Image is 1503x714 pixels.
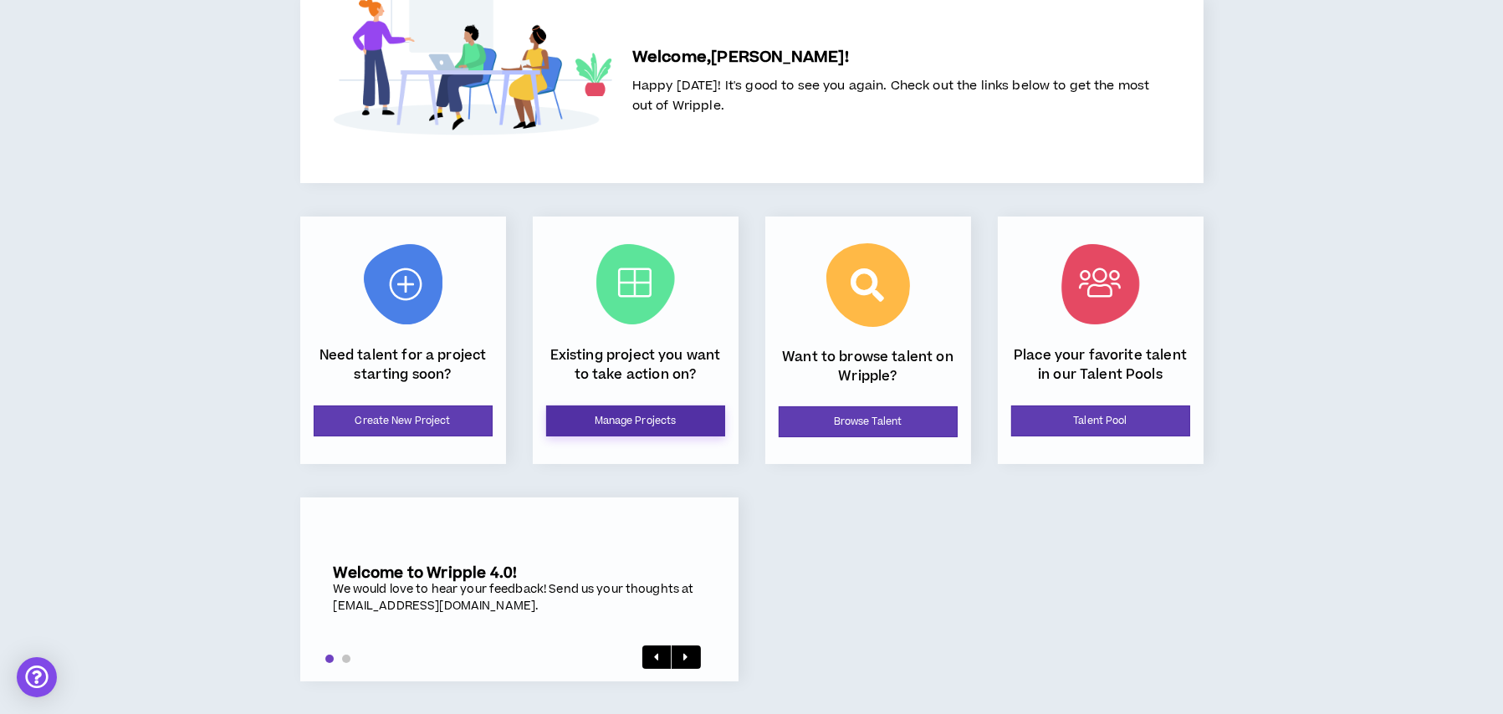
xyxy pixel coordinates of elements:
[314,405,493,436] a: Create New Project
[632,77,1150,115] span: Happy [DATE]! It's good to see you again. Check out the links below to get the most out of Wripple.
[632,46,1150,69] h5: Welcome, [PERSON_NAME] !
[364,244,442,324] img: New Project
[334,564,705,582] h5: Welcome to Wripple 4.0!
[546,405,725,436] a: Manage Projects
[779,348,958,385] p: Want to browse talent on Wripple?
[17,657,57,697] div: Open Intercom Messenger
[1011,405,1190,436] a: Talent Pool
[1011,346,1190,384] p: Place your favorite talent in our Talent Pools
[1061,244,1140,324] img: Talent Pool
[596,244,675,324] img: Current Projects
[334,582,705,615] div: We would love to hear your feedback! Send us your thoughts at [EMAIL_ADDRESS][DOMAIN_NAME].
[314,346,493,384] p: Need talent for a project starting soon?
[779,406,958,437] a: Browse Talent
[546,346,725,384] p: Existing project you want to take action on?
